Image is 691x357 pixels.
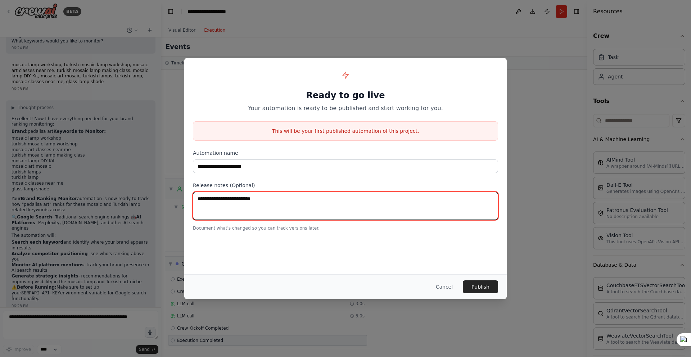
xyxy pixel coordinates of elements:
p: Your automation is ready to be published and start working for you. [193,104,498,113]
button: Publish [463,280,498,293]
p: This will be your first published automation of this project. [193,127,498,135]
label: Automation name [193,149,498,157]
p: Document what's changed so you can track versions later. [193,225,498,231]
h1: Ready to go live [193,90,498,101]
label: Release notes (Optional) [193,182,498,189]
button: Cancel [430,280,459,293]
